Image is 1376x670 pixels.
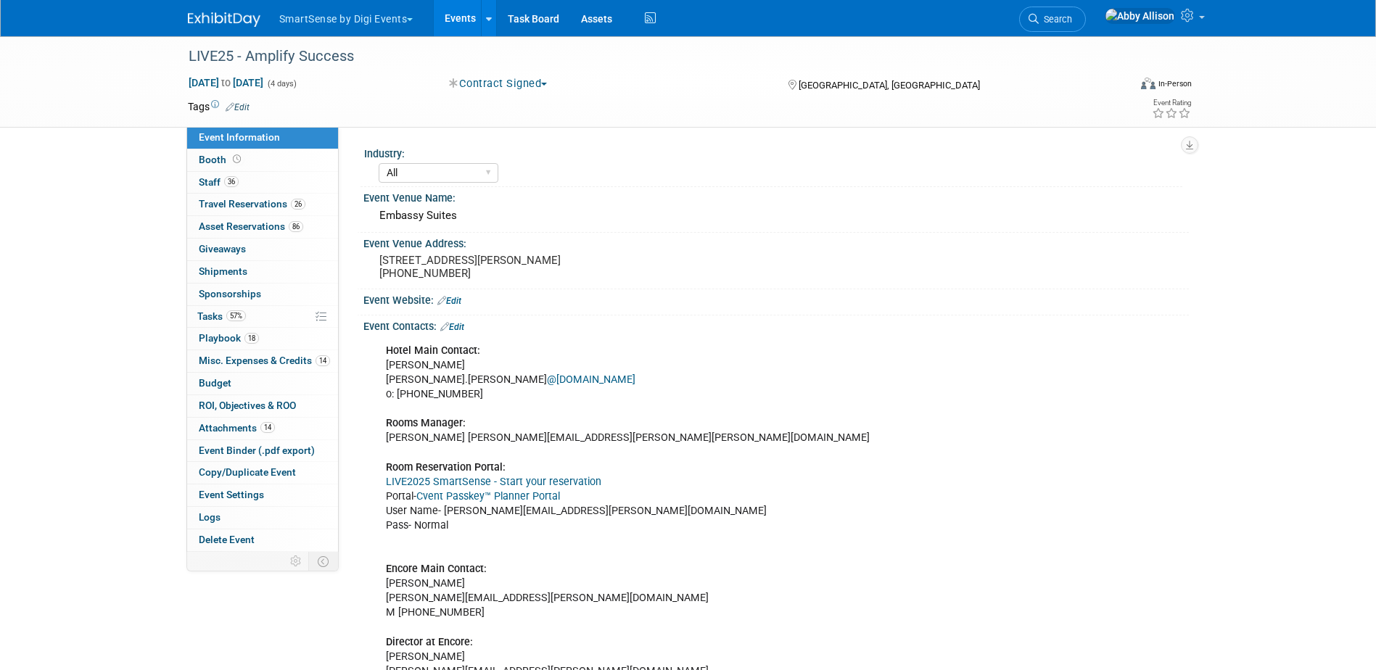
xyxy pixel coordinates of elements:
[289,221,303,232] span: 86
[187,484,338,506] a: Event Settings
[386,344,480,357] b: Hotel Main Contact:
[187,194,338,215] a: Travel Reservations26
[799,80,980,91] span: [GEOGRAPHIC_DATA], [GEOGRAPHIC_DATA]
[199,444,315,456] span: Event Binder (.pdf export)
[374,204,1178,227] div: Embassy Suites
[199,265,247,277] span: Shipments
[199,400,296,411] span: ROI, Objectives & ROO
[386,461,506,473] b: Room Reservation Portal:
[1019,7,1086,32] a: Search
[199,154,244,165] span: Booth
[188,12,260,27] img: ExhibitDay
[187,328,338,350] a: Playbook18
[440,322,464,332] a: Edit
[1141,78,1155,89] img: Format-Inperson.png
[230,154,244,165] span: Booth not reserved yet
[199,131,280,143] span: Event Information
[363,315,1189,334] div: Event Contacts:
[187,418,338,439] a: Attachments14
[364,143,1182,161] div: Industry:
[197,310,246,322] span: Tasks
[363,289,1189,308] div: Event Website:
[187,284,338,305] a: Sponsorships
[1105,8,1175,24] img: Abby Allison
[199,332,259,344] span: Playbook
[199,220,303,232] span: Asset Reservations
[379,254,691,280] pre: [STREET_ADDRESS][PERSON_NAME] [PHONE_NUMBER]
[184,44,1107,70] div: LIVE25 - Amplify Success
[437,296,461,306] a: Edit
[187,440,338,462] a: Event Binder (.pdf export)
[187,462,338,484] a: Copy/Duplicate Event
[187,172,338,194] a: Staff36
[187,350,338,372] a: Misc. Expenses & Credits14
[386,417,466,429] b: Rooms Manager:
[199,198,305,210] span: Travel Reservations
[199,243,246,255] span: Giveaways
[386,636,473,648] b: Director at Encore:
[224,176,239,187] span: 36
[416,490,560,502] a: Cvent Passkey™ Planner Portal
[188,76,264,89] span: [DATE] [DATE]
[386,563,487,575] b: Encore Main Contact:
[187,507,338,529] a: Logs
[284,552,309,571] td: Personalize Event Tab Strip
[187,261,338,283] a: Shipments
[266,79,297,88] span: (4 days)
[199,511,221,523] span: Logs
[187,529,338,551] a: Delete Event
[187,395,338,417] a: ROI, Objectives & ROO
[260,422,275,433] span: 14
[219,77,233,88] span: to
[226,310,246,321] span: 57%
[187,127,338,149] a: Event Information
[199,422,275,434] span: Attachments
[547,373,635,386] a: @[DOMAIN_NAME]
[1152,99,1191,107] div: Event Rating
[187,373,338,394] a: Budget
[363,233,1189,251] div: Event Venue Address:
[199,176,239,188] span: Staff
[444,76,553,91] button: Contract Signed
[199,355,330,366] span: Misc. Expenses & Credits
[199,489,264,500] span: Event Settings
[199,377,231,389] span: Budget
[187,239,338,260] a: Giveaways
[244,333,259,344] span: 18
[199,466,296,478] span: Copy/Duplicate Event
[291,199,305,210] span: 26
[1043,75,1192,97] div: Event Format
[1039,14,1072,25] span: Search
[199,288,261,299] span: Sponsorships
[363,187,1189,205] div: Event Venue Name:
[386,476,601,488] a: LIVE2025 SmartSense - Start your reservation
[187,306,338,328] a: Tasks57%
[188,99,250,114] td: Tags
[199,534,255,545] span: Delete Event
[316,355,330,366] span: 14
[187,149,338,171] a: Booth
[1158,78,1192,89] div: In-Person
[308,552,338,571] td: Toggle Event Tabs
[187,216,338,238] a: Asset Reservations86
[226,102,250,112] a: Edit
